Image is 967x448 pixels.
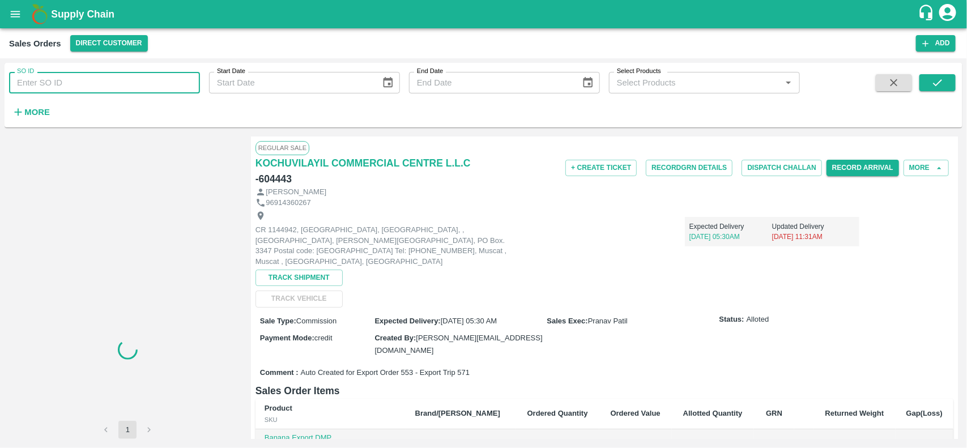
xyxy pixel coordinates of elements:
[255,270,343,286] button: Track Shipment
[906,409,943,417] b: Gap(Loss)
[938,2,958,26] div: account of current user
[827,160,899,176] button: Record Arrival
[9,36,61,51] div: Sales Orders
[766,409,782,417] b: GRN
[772,232,855,242] p: [DATE] 11:31AM
[588,317,628,325] span: Pranav Patil
[918,4,938,24] div: customer-support
[265,404,292,412] b: Product
[266,187,326,198] p: [PERSON_NAME]
[646,160,732,176] button: RecordGRN Details
[617,67,661,76] label: Select Products
[255,171,292,187] h6: - 604443
[781,75,796,90] button: Open
[260,317,296,325] label: Sale Type :
[265,433,397,443] p: Banana Export DMP
[747,314,769,325] span: Alloted
[95,421,160,439] nav: pagination navigation
[265,415,397,425] div: SKU
[683,409,743,417] b: Allotted Quantity
[296,317,337,325] span: Commission
[118,421,137,439] button: page 1
[417,67,443,76] label: End Date
[314,334,333,342] span: credit
[547,317,588,325] label: Sales Exec :
[2,1,28,27] button: open drawer
[825,409,884,417] b: Returned Weight
[415,409,500,417] b: Brand/[PERSON_NAME]
[374,317,440,325] label: Expected Delivery :
[772,221,855,232] p: Updated Delivery
[28,3,51,25] img: logo
[719,314,744,325] label: Status:
[217,67,245,76] label: Start Date
[70,35,148,52] button: Select DC
[577,72,599,93] button: Choose date
[9,72,200,93] input: Enter SO ID
[209,72,373,93] input: Start Date
[9,103,53,122] button: More
[742,160,822,176] button: Dispatch Challan
[689,232,772,242] p: [DATE] 05:30AM
[301,368,470,378] span: Auto Created for Export Order 553 - Export Trip 571
[374,334,542,355] span: [PERSON_NAME][EMAIL_ADDRESS][DOMAIN_NAME]
[24,108,50,117] strong: More
[51,6,918,22] a: Supply Chain
[904,160,949,176] button: More
[255,383,953,399] h6: Sales Order Items
[611,409,661,417] b: Ordered Value
[260,334,314,342] label: Payment Mode :
[255,155,471,171] a: KOCHUVILAYIL COMMERCIAL CENTRE L.L.C
[260,368,299,378] label: Comment :
[409,72,573,93] input: End Date
[266,198,311,208] p: 96914360267
[51,8,114,20] b: Supply Chain
[255,225,510,267] p: CR 1144942, [GEOGRAPHIC_DATA], [GEOGRAPHIC_DATA], , [GEOGRAPHIC_DATA], [PERSON_NAME][GEOGRAPHIC_D...
[527,409,588,417] b: Ordered Quantity
[255,141,309,155] span: Regular Sale
[916,35,956,52] button: Add
[377,72,399,93] button: Choose date
[374,334,416,342] label: Created By :
[441,317,497,325] span: [DATE] 05:30 AM
[565,160,637,176] button: + Create Ticket
[612,75,778,90] input: Select Products
[17,67,34,76] label: SO ID
[689,221,772,232] p: Expected Delivery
